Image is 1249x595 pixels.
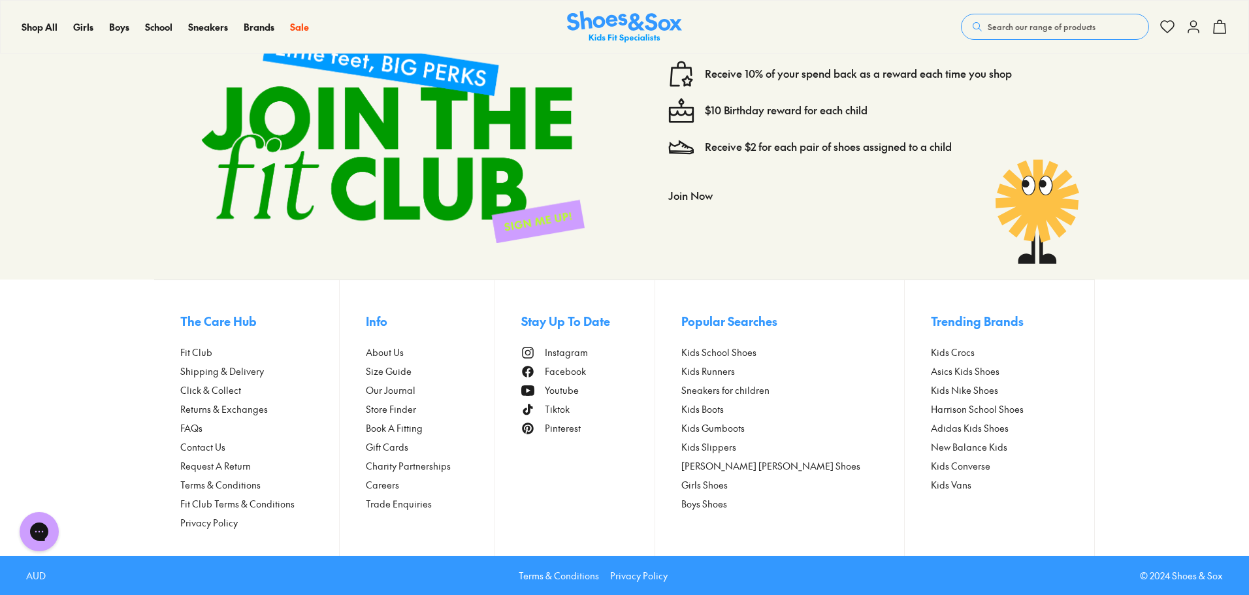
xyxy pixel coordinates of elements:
a: Kids Vans [931,478,1068,492]
button: Join Now [668,181,713,210]
span: Adidas Kids Shoes [931,421,1009,435]
img: cake--candle-birthday-event-special-sweet-cake-bake.svg [668,97,694,123]
a: Facebook [521,364,655,378]
iframe: Gorgias live chat messenger [13,507,65,556]
a: Kids Slippers [681,440,905,454]
span: Instagram [545,346,588,359]
a: Terms & Conditions [519,569,599,583]
span: Shop All [22,20,57,33]
span: Harrison School Shoes [931,402,1024,416]
a: Kids School Shoes [681,346,905,359]
span: Sale [290,20,309,33]
span: Kids Slippers [681,440,736,454]
span: Fit Club Terms & Conditions [180,497,295,511]
a: Shoes & Sox [567,11,682,43]
span: Kids Gumboots [681,421,745,435]
button: Trending Brands [931,306,1068,335]
span: Asics Kids Shoes [931,364,999,378]
p: AUD [26,569,46,583]
span: Contact Us [180,440,225,454]
button: The Care Hub [180,306,339,335]
a: Shipping & Delivery [180,364,339,378]
span: Careers [366,478,399,492]
span: Our Journal [366,383,415,397]
button: Popular Searches [681,306,905,335]
a: Kids Boots [681,402,905,416]
a: Book A Fitting [366,421,495,435]
a: Terms & Conditions [180,478,339,492]
img: sign-up-footer.png [180,8,606,264]
a: Kids Crocs [931,346,1068,359]
span: Gift Cards [366,440,408,454]
span: Kids School Shoes [681,346,756,359]
a: Brands [244,20,274,34]
span: [PERSON_NAME] [PERSON_NAME] Shoes [681,459,860,473]
span: Shipping & Delivery [180,364,264,378]
a: Click & Collect [180,383,339,397]
a: Receive 10% of your spend back as a reward each time you shop [705,67,1012,81]
a: Kids Runners [681,364,905,378]
a: [PERSON_NAME] [PERSON_NAME] Shoes [681,459,905,473]
span: Search our range of products [988,21,1095,33]
span: Brands [244,20,274,33]
img: Vector_3098.svg [668,134,694,160]
span: Book A Fitting [366,421,423,435]
a: Harrison School Shoes [931,402,1068,416]
span: Girls Shoes [681,478,728,492]
a: New Balance Kids [931,440,1068,454]
a: FAQs [180,421,339,435]
a: Fit Club [180,346,339,359]
a: Instagram [521,346,655,359]
button: Stay Up To Date [521,306,655,335]
span: Privacy Policy [180,516,238,530]
span: Stay Up To Date [521,312,610,330]
a: Shop All [22,20,57,34]
span: Click & Collect [180,383,241,397]
a: Adidas Kids Shoes [931,421,1068,435]
a: Fit Club Terms & Conditions [180,497,339,511]
span: Kids Runners [681,364,735,378]
a: Store Finder [366,402,495,416]
a: Boys Shoes [681,497,905,511]
span: Boys Shoes [681,497,727,511]
a: Pinterest [521,421,655,435]
a: Privacy Policy [610,569,668,583]
span: Popular Searches [681,312,777,330]
span: Tiktok [545,402,570,416]
a: Careers [366,478,495,492]
a: Sneakers [188,20,228,34]
span: Kids Vans [931,478,971,492]
span: New Balance Kids [931,440,1007,454]
span: Girls [73,20,93,33]
button: Info [366,306,495,335]
a: Kids Nike Shoes [931,383,1068,397]
span: Charity Partnerships [366,459,451,473]
a: Size Guide [366,364,495,378]
span: Store Finder [366,402,416,416]
a: Girls Shoes [681,478,905,492]
span: Boys [109,20,129,33]
a: Returns & Exchanges [180,402,339,416]
a: Boys [109,20,129,34]
span: Youtube [545,383,579,397]
span: Sneakers [188,20,228,33]
img: vector1.svg [668,61,694,87]
a: Charity Partnerships [366,459,495,473]
a: About Us [366,346,495,359]
span: Request A Return [180,459,251,473]
a: Trade Enquiries [366,497,495,511]
span: Kids Converse [931,459,990,473]
span: About Us [366,346,404,359]
span: Trending Brands [931,312,1024,330]
button: Search our range of products [961,14,1149,40]
a: Privacy Policy [180,516,339,530]
span: The Care Hub [180,312,257,330]
span: Kids Nike Shoes [931,383,998,397]
a: $10 Birthday reward for each child [705,103,868,118]
span: Pinterest [545,421,581,435]
span: FAQs [180,421,203,435]
span: Trade Enquiries [366,497,432,511]
a: Youtube [521,383,655,397]
a: Kids Converse [931,459,1068,473]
